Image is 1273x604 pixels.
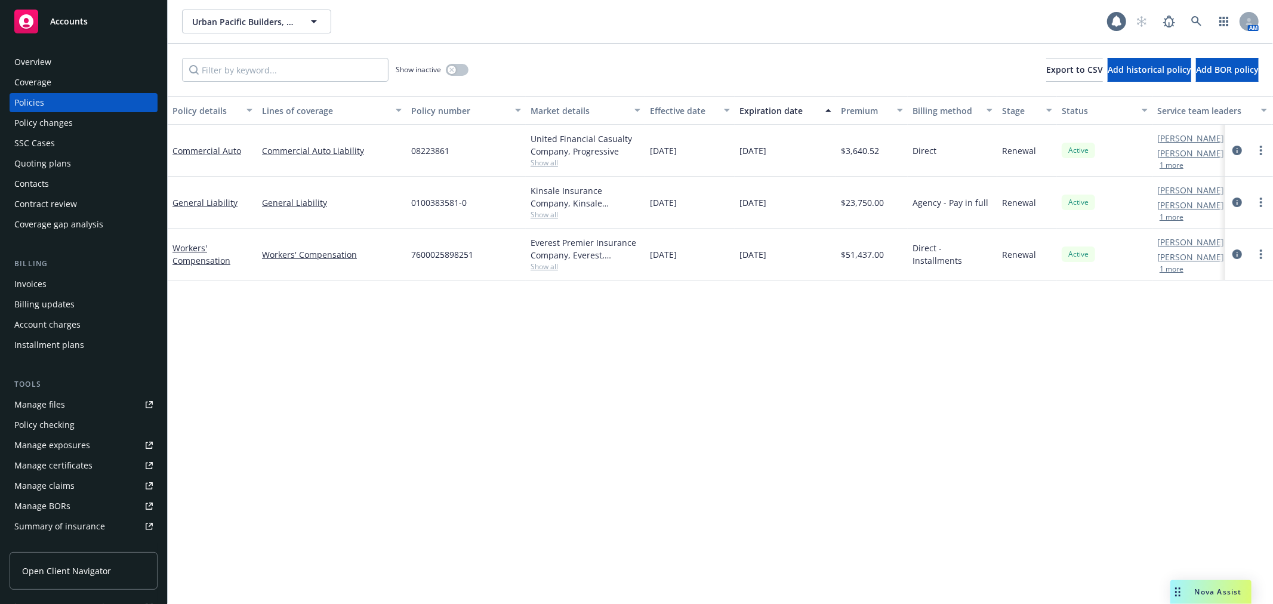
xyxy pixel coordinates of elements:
div: Policy details [172,104,239,117]
button: Stage [997,96,1057,125]
span: Show all [531,209,640,220]
a: Summary of insurance [10,517,158,536]
span: Show all [531,158,640,168]
span: Renewal [1002,144,1036,157]
span: Export to CSV [1046,64,1103,75]
button: Lines of coverage [257,96,406,125]
span: [DATE] [739,144,766,157]
button: Export to CSV [1046,58,1103,82]
span: $3,640.52 [841,144,879,157]
div: Coverage gap analysis [14,215,103,234]
div: Market details [531,104,627,117]
div: Policy number [411,104,508,117]
a: Policies [10,93,158,112]
div: Expiration date [739,104,818,117]
a: circleInformation [1230,195,1244,209]
div: United Financial Casualty Company, Progressive [531,132,640,158]
a: [PERSON_NAME] [1157,236,1224,248]
div: Billing method [913,104,979,117]
a: Invoices [10,275,158,294]
a: Start snowing [1130,10,1154,33]
a: Policy AI ingestions [10,537,158,556]
a: [PERSON_NAME] [1157,199,1224,211]
a: Commercial Auto [172,145,241,156]
button: Service team leaders [1152,96,1272,125]
a: Search [1185,10,1209,33]
a: Overview [10,53,158,72]
a: more [1254,143,1268,158]
a: Contract review [10,195,158,214]
div: Effective date [650,104,717,117]
a: Commercial Auto Liability [262,144,402,157]
div: Lines of coverage [262,104,389,117]
div: Stage [1002,104,1039,117]
a: Quoting plans [10,154,158,173]
div: Status [1062,104,1135,117]
div: Invoices [14,275,47,294]
div: Policies [14,93,44,112]
a: Policy changes [10,113,158,132]
div: Policy AI ingestions [14,537,91,556]
span: Direct [913,144,936,157]
div: Billing updates [14,295,75,314]
div: Manage certificates [14,456,93,475]
span: 08223861 [411,144,449,157]
button: Add historical policy [1108,58,1191,82]
div: Policy changes [14,113,73,132]
span: Nova Assist [1195,587,1242,597]
div: Tools [10,378,158,390]
button: Market details [526,96,645,125]
span: Show all [531,261,640,272]
a: Coverage gap analysis [10,215,158,234]
span: Active [1067,145,1090,156]
button: Billing method [908,96,997,125]
a: [PERSON_NAME] [1157,147,1224,159]
button: Policy number [406,96,526,125]
div: Overview [14,53,51,72]
span: Renewal [1002,248,1036,261]
a: Coverage [10,73,158,92]
div: Contacts [14,174,49,193]
span: Active [1067,249,1090,260]
a: more [1254,195,1268,209]
span: [DATE] [650,248,677,261]
span: Add historical policy [1108,64,1191,75]
a: Workers' Compensation [172,242,230,266]
a: [PERSON_NAME] [1157,184,1224,196]
span: Add BOR policy [1196,64,1259,75]
a: General Liability [172,197,238,208]
a: Manage certificates [10,456,158,475]
a: General Liability [262,196,402,209]
div: Summary of insurance [14,517,105,536]
button: Expiration date [735,96,836,125]
span: [DATE] [650,144,677,157]
span: Accounts [50,17,88,26]
button: Status [1057,96,1152,125]
span: 0100383581-0 [411,196,467,209]
div: Contract review [14,195,77,214]
input: Filter by keyword... [182,58,389,82]
div: Quoting plans [14,154,71,173]
div: SSC Cases [14,134,55,153]
a: Workers' Compensation [262,248,402,261]
a: circleInformation [1230,247,1244,261]
button: 1 more [1160,162,1183,169]
span: Show inactive [396,64,441,75]
a: Contacts [10,174,158,193]
div: Manage exposures [14,436,90,455]
span: Renewal [1002,196,1036,209]
a: Manage files [10,395,158,414]
div: Everest Premier Insurance Company, Everest, Arrowhead General Insurance Agency, Inc. [531,236,640,261]
div: Policy checking [14,415,75,434]
div: Installment plans [14,335,84,355]
a: Manage exposures [10,436,158,455]
a: Switch app [1212,10,1236,33]
button: Premium [836,96,908,125]
a: Manage BORs [10,497,158,516]
div: Premium [841,104,890,117]
span: [DATE] [739,196,766,209]
span: $51,437.00 [841,248,884,261]
a: Policy checking [10,415,158,434]
span: Direct - Installments [913,242,992,267]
